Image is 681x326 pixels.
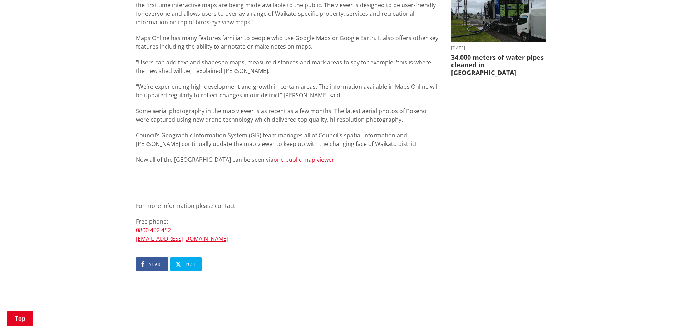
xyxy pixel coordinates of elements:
p: “Users can add text and shapes to maps, measure distances and mark areas to say for example, ‘thi... [136,58,440,75]
a: 0800 492 452 [136,226,171,234]
time: [DATE] [451,46,546,50]
a: Share [136,257,168,271]
span: Post [186,261,196,267]
p: For more information please contact: [136,201,440,210]
p: Some aerial photography in the map viewer is as recent as a few months. The latest aerial photos ... [136,107,440,124]
p: Maps Online has many features familiar to people who use Google Maps or Google Earth. It also off... [136,34,440,51]
iframe: Messenger Launcher [648,296,674,322]
p: Free phone: [136,217,440,243]
a: one public map viewer. [273,156,336,164]
p: Now all of the [GEOGRAPHIC_DATA] can be seen via [136,155,440,172]
p: “We’re experiencing high development and growth in certain areas. The information available in Ma... [136,82,440,99]
a: Top [7,311,33,326]
span: Share [149,261,163,267]
a: Post [170,257,202,271]
a: [EMAIL_ADDRESS][DOMAIN_NAME] [136,235,228,243]
h3: 34,000 meters of water pipes cleaned in [GEOGRAPHIC_DATA] [451,54,546,77]
p: Council’s Geographic Information System (GIS) team manages all of Council’s spatial information a... [136,131,440,148]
